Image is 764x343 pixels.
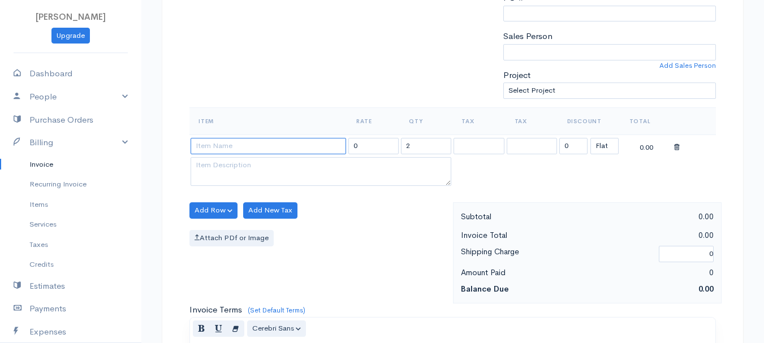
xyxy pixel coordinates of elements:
[621,139,672,153] div: 0.00
[243,202,297,219] button: Add New Tax
[248,306,305,315] a: (Set Default Terms)
[455,210,588,224] div: Subtotal
[506,107,558,134] th: Tax
[503,69,530,82] label: Project
[210,320,227,337] button: Underline (CTRL+U)
[347,107,400,134] th: Rate
[698,284,714,294] span: 0.00
[452,107,505,134] th: Tax
[400,107,452,134] th: Qty
[227,320,244,337] button: Remove Font Style (CTRL+\)
[587,228,719,242] div: 0.00
[455,228,588,242] div: Invoice Total
[620,107,673,134] th: Total
[51,28,90,44] a: Upgrade
[189,202,238,219] button: Add Row
[503,30,553,43] label: Sales Person
[189,107,347,134] th: Item
[36,11,106,22] span: [PERSON_NAME]
[587,266,719,280] div: 0
[455,266,588,280] div: Amount Paid
[455,245,654,263] div: Shipping Charge
[189,230,274,246] label: Attach PDf or Image
[189,303,242,316] label: Invoice Terms
[193,320,210,337] button: Bold (CTRL+B)
[252,323,294,333] span: Cerebri Sans
[659,60,716,71] a: Add Sales Person
[247,320,306,337] button: Font Family
[191,138,346,154] input: Item Name
[461,284,509,294] strong: Balance Due
[587,210,719,224] div: 0.00
[558,107,620,134] th: Discount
